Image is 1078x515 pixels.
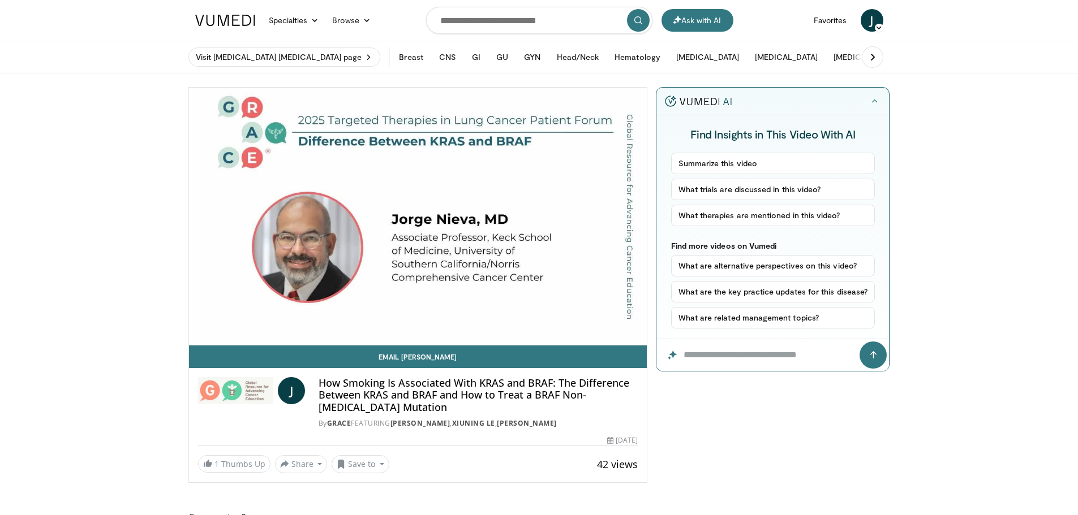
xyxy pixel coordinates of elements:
[671,205,875,226] button: What therapies are mentioned in this video?
[671,127,875,141] h4: Find Insights in This Video With AI
[671,255,875,276] button: What are alternative perspectives on this video?
[275,455,328,473] button: Share
[807,9,854,32] a: Favorites
[319,377,638,414] h4: How Smoking Is Associated With KRAS and BRAF: The Difference Between KRAS and BRAF and How to Tre...
[278,377,305,404] a: J
[827,46,903,68] button: [MEDICAL_DATA]
[671,307,875,328] button: What are related management topics?
[671,241,875,250] p: Find more videos on Vumedi
[189,345,647,368] a: Email [PERSON_NAME]
[489,46,515,68] button: GU
[665,96,732,107] img: vumedi-ai-logo.v2.svg
[669,46,746,68] button: [MEDICAL_DATA]
[332,455,389,473] button: Save to
[319,418,638,429] div: By FEATURING , ,
[214,458,219,469] span: 1
[327,418,351,428] a: GRACE
[671,281,875,302] button: What are the key practice updates for this disease?
[861,9,883,32] a: J
[671,179,875,200] button: What trials are discussed in this video?
[198,455,270,473] a: 1 Thumbs Up
[671,153,875,174] button: Summarize this video
[390,418,450,428] a: [PERSON_NAME]
[497,418,557,428] a: [PERSON_NAME]
[748,46,824,68] button: [MEDICAL_DATA]
[188,47,381,67] a: Visit [MEDICAL_DATA] [MEDICAL_DATA] page
[465,46,487,68] button: GI
[597,457,638,471] span: 42 views
[656,339,889,371] input: Question for the AI
[550,46,606,68] button: Head/Neck
[189,88,647,345] video-js: Video Player
[517,46,547,68] button: GYN
[452,418,495,428] a: Xiuning Le
[608,46,667,68] button: Hematology
[195,15,255,26] img: VuMedi Logo
[198,377,273,404] img: GRACE
[426,7,652,34] input: Search topics, interventions
[607,435,638,445] div: [DATE]
[392,46,430,68] button: Breast
[325,9,377,32] a: Browse
[432,46,463,68] button: CNS
[262,9,326,32] a: Specialties
[662,9,733,32] button: Ask with AI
